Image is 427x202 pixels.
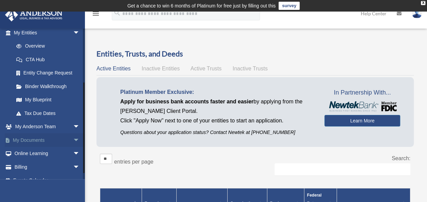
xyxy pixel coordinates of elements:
a: My Blueprint [10,93,87,107]
p: by applying from the [PERSON_NAME] Client Portal. [120,97,314,116]
span: Apply for business bank accounts faster and easier [120,99,253,104]
a: My Entitiesarrow_drop_down [5,26,87,39]
a: CTA Hub [10,53,87,66]
a: My Anderson Teamarrow_drop_down [5,120,90,134]
span: Active Entities [96,66,130,71]
img: Anderson Advisors Platinum Portal [3,8,65,21]
span: arrow_drop_down [73,147,87,161]
span: arrow_drop_down [73,133,87,147]
span: arrow_drop_down [73,160,87,174]
span: In Partnership With... [324,87,400,98]
p: Click "Apply Now" next to one of your entities to start an application. [120,116,314,125]
p: Platinum Member Exclusive: [120,87,314,97]
a: Binder Walkthrough [10,80,87,93]
label: entries per page [114,159,154,165]
span: arrow_drop_down [73,120,87,134]
h3: Entities, Trusts, and Deeds [96,49,414,59]
span: Inactive Entities [142,66,180,71]
a: Learn More [324,115,400,127]
a: Events Calendar [5,174,90,187]
a: My Documentsarrow_drop_down [5,133,90,147]
a: Overview [10,39,83,53]
img: User Pic [412,9,422,18]
img: NewtekBankLogoSM.png [328,101,397,112]
div: Get a chance to win 6 months of Platinum for free just by filling out this [127,2,276,10]
a: survey [279,2,300,10]
div: close [421,1,425,5]
a: Tax Due Dates [10,106,87,120]
label: Search: [392,155,410,161]
span: arrow_drop_down [73,26,87,40]
a: Online Learningarrow_drop_down [5,147,90,161]
i: search [113,9,121,17]
a: Entity Change Request [10,66,87,80]
a: menu [92,12,100,18]
span: Inactive Trusts [233,66,268,71]
a: Billingarrow_drop_down [5,160,90,174]
i: menu [92,10,100,18]
p: Questions about your application status? Contact Newtek at [PHONE_NUMBER] [120,128,314,137]
span: Active Trusts [191,66,222,71]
